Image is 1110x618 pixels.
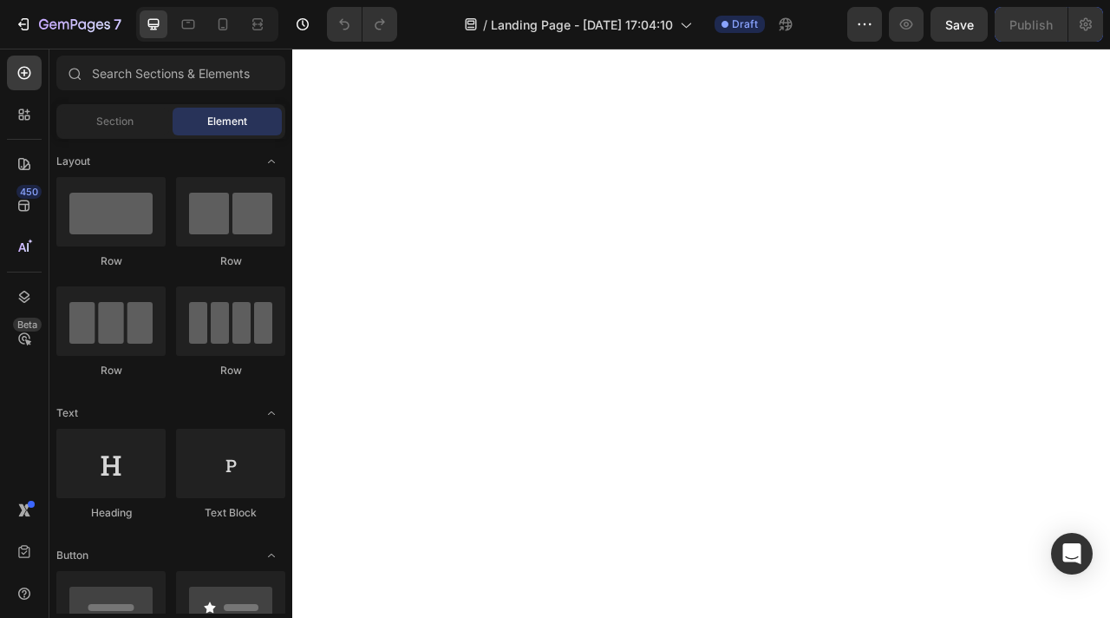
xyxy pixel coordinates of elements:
span: Section [96,114,134,129]
span: Landing Page - [DATE] 17:04:10 [491,16,673,34]
span: Draft [732,16,758,32]
div: Heading [56,505,166,521]
div: Undo/Redo [327,7,397,42]
span: Text [56,405,78,421]
button: Publish [995,7,1068,42]
div: 450 [16,185,42,199]
span: Button [56,548,88,563]
span: Toggle open [258,148,285,175]
div: Row [56,363,166,378]
div: Open Intercom Messenger [1051,533,1093,575]
span: Save [945,17,974,32]
button: Save [930,7,988,42]
button: 7 [7,7,129,42]
span: Toggle open [258,399,285,427]
input: Search Sections & Elements [56,56,285,90]
div: Beta [13,318,42,332]
div: Publish [1009,16,1053,34]
div: Row [56,253,166,269]
div: Row [176,363,285,378]
span: Element [207,114,247,129]
span: Layout [56,154,90,169]
iframe: Design area [292,49,1110,618]
p: 7 [114,14,121,35]
div: Text Block [176,505,285,521]
span: Toggle open [258,542,285,569]
span: / [483,16,487,34]
div: Row [176,253,285,269]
